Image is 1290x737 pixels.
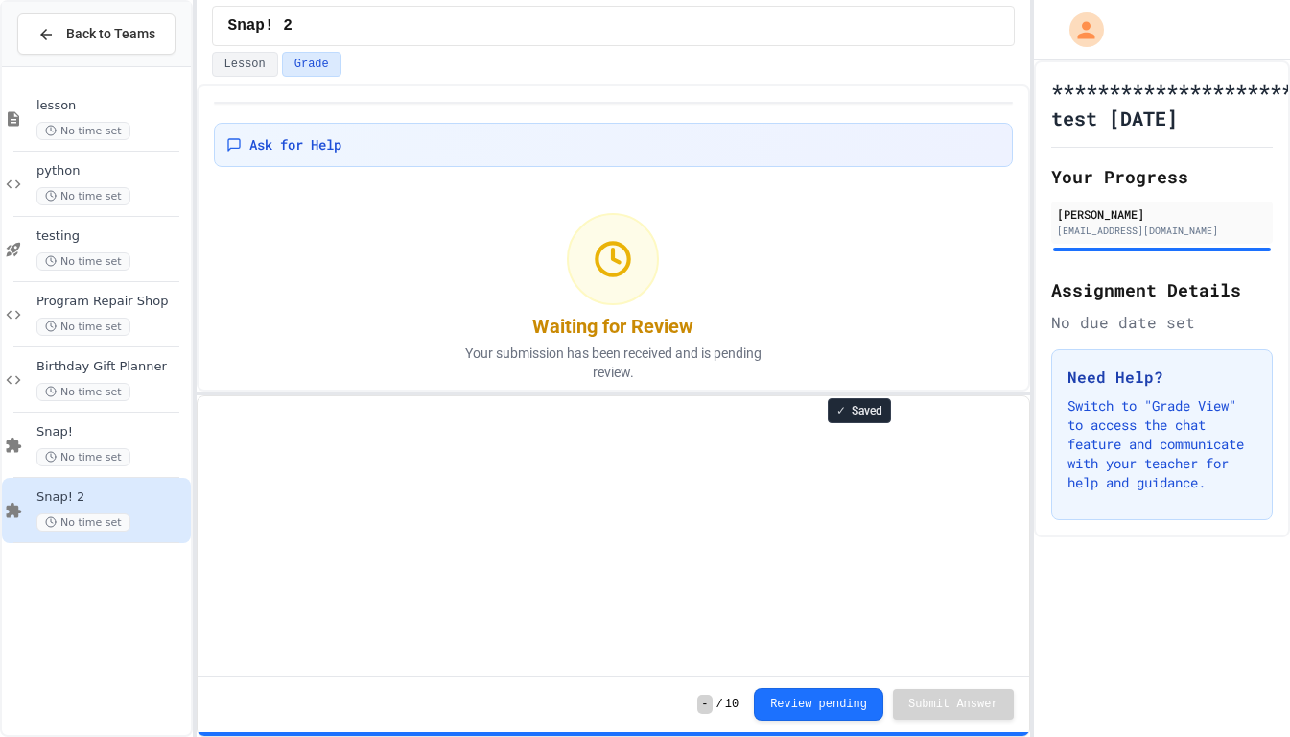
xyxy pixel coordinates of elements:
span: No time set [36,513,130,532]
span: No time set [36,383,130,401]
button: Grade [282,52,341,77]
span: No time set [36,318,130,336]
iframe: Snap! Programming Environment [198,396,1029,676]
span: - [697,695,712,714]
span: Program Repair Shop [36,294,187,310]
button: Lesson [212,52,278,77]
span: No time set [36,122,130,140]
span: Back to Teams [66,24,155,44]
span: Ask for Help [249,135,341,155]
span: Snap! 2 [36,489,187,506]
span: No time set [36,187,130,205]
iframe: chat widget [1209,660,1271,718]
span: lesson [36,98,187,114]
span: Birthday Gift Planner [36,359,187,375]
span: Snap! [36,424,187,440]
span: Submit Answer [908,697,998,712]
button: Back to Teams [17,13,176,55]
div: My Account [1049,8,1109,52]
div: [PERSON_NAME] [1057,205,1267,223]
p: Your submission has been received and is pending review. [440,344,786,382]
span: No time set [36,252,130,271]
span: / [716,697,723,712]
span: python [36,163,187,179]
span: Saved [852,403,882,418]
span: ✓ [836,403,846,418]
button: Submit Answer [893,689,1014,720]
div: Waiting for Review [532,313,693,340]
div: [EMAIL_ADDRESS][DOMAIN_NAME] [1057,224,1267,238]
h2: Assignment Details [1051,276,1273,303]
span: testing [36,228,187,245]
div: No due date set [1051,311,1273,334]
h3: Need Help? [1067,366,1256,389]
h2: Your Progress [1051,163,1273,190]
span: No time set [36,448,130,466]
button: Review pending [754,688,883,721]
span: Snap! 2 [228,14,293,37]
span: 10 [725,697,739,712]
p: Switch to "Grade View" to access the chat feature and communicate with your teacher for help and ... [1067,396,1256,492]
